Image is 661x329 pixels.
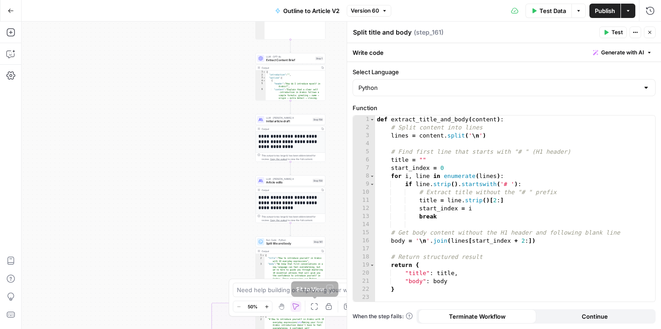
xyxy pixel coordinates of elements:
span: Continue [582,312,608,321]
span: Toggle code folding, rows 8 through 13 [370,172,375,180]
input: Python [358,83,639,92]
div: 4 [256,80,266,83]
div: Step 158 [312,118,323,122]
span: Copy the output [270,219,287,222]
span: Run Code · Python [266,238,311,242]
g: Edge from step_159 to step_161 [290,223,291,236]
span: Article edits [266,180,311,185]
div: Output [262,188,318,192]
span: Copy the output [270,158,287,160]
label: Select Language [353,67,656,76]
span: Split title and body [266,241,311,246]
span: Test [611,28,623,36]
div: Step 161 [313,240,323,244]
div: 19 [353,261,375,269]
div: 16 [353,237,375,245]
div: 20 [353,269,375,277]
span: Test Data [539,6,566,15]
div: 2 [353,124,375,132]
div: 1 [353,116,375,124]
div: 14 [353,221,375,229]
div: 1 [256,71,266,74]
div: 12 [353,205,375,213]
div: LLM · GPT-4oExtract Content BriefStep 1Output{ "introduction":"", "outline":[ { "header":"How do ... [256,53,326,101]
div: 22 [353,285,375,293]
div: 1 [256,254,265,257]
div: 21 [353,277,375,285]
span: Toggle code folding, rows 1 through 4 [262,254,265,257]
span: Version 60 [351,7,379,15]
div: Output [262,249,318,253]
span: Toggle code folding, rows 1 through 3 [262,315,265,318]
div: 6 [256,88,266,109]
a: When the step fails: [353,312,413,320]
div: 1 [256,315,265,318]
button: Test Data [525,4,571,18]
span: Toggle code folding, rows 19 through 22 [370,261,375,269]
button: Continue [536,309,654,324]
div: Step 1 [315,57,323,61]
div: 10 [353,188,375,196]
button: Version 60 [347,5,391,17]
div: 9 [353,180,375,188]
g: Edge from step_1 to step_158 [290,101,291,114]
button: Publish [589,4,620,18]
g: Edge from step_107 to step_1 [290,40,291,53]
div: Output [262,66,318,70]
span: ( step_161 ) [414,28,444,37]
div: 18 [353,253,375,261]
div: Write code [347,43,661,62]
div: This output is too large & has been abbreviated for review. to view the full content. [262,154,323,161]
span: LLM · GPT-4o [266,55,313,58]
div: 17 [353,245,375,253]
span: Toggle code folding, rows 9 through 13 [370,180,375,188]
div: 15 [353,229,375,237]
div: 11 [353,196,375,205]
div: 8 [353,172,375,180]
span: Toggle code folding, rows 4 through 7 [263,80,266,83]
div: 5 [256,82,266,88]
textarea: Split title and body [353,28,412,37]
div: 4 [353,140,375,148]
span: Extract Content Brief [266,58,313,62]
span: Terminate Workflow [449,312,506,321]
span: Generate with AI [601,49,644,57]
div: 7 [353,164,375,172]
div: 3 [353,132,375,140]
div: 5 [353,148,375,156]
span: 50% [248,303,258,310]
div: This output is too large & has been abbreviated for review. to view the full content. [262,215,323,222]
span: Publish [595,6,615,15]
g: Edge from step_158 to step_159 [290,162,291,175]
div: Run Code · PythonSplit title and bodyStep 161Output{ "title":"How to introduce yourself in Arabic... [256,236,326,284]
div: 23 [353,293,375,302]
button: Test [599,27,627,38]
div: 3 [256,76,266,80]
span: Initial article draft [266,119,311,124]
div: 2 [256,257,265,263]
span: LLM · [PERSON_NAME] 4 [266,116,311,120]
span: Outline to Article V2 [283,6,340,15]
span: Toggle code folding, rows 3 through 40 [263,76,266,80]
div: Output [262,127,318,131]
button: Outline to Article V2 [270,4,345,18]
span: Toggle code folding, rows 1 through 22 [370,116,375,124]
span: Toggle code folding, rows 1 through 56 [263,71,266,74]
div: 13 [353,213,375,221]
div: 6 [353,156,375,164]
div: Step 159 [312,179,323,183]
label: Function [353,103,656,112]
div: 2 [256,74,266,77]
span: LLM · [PERSON_NAME] 4 [266,177,311,181]
button: Generate with AI [589,47,656,58]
